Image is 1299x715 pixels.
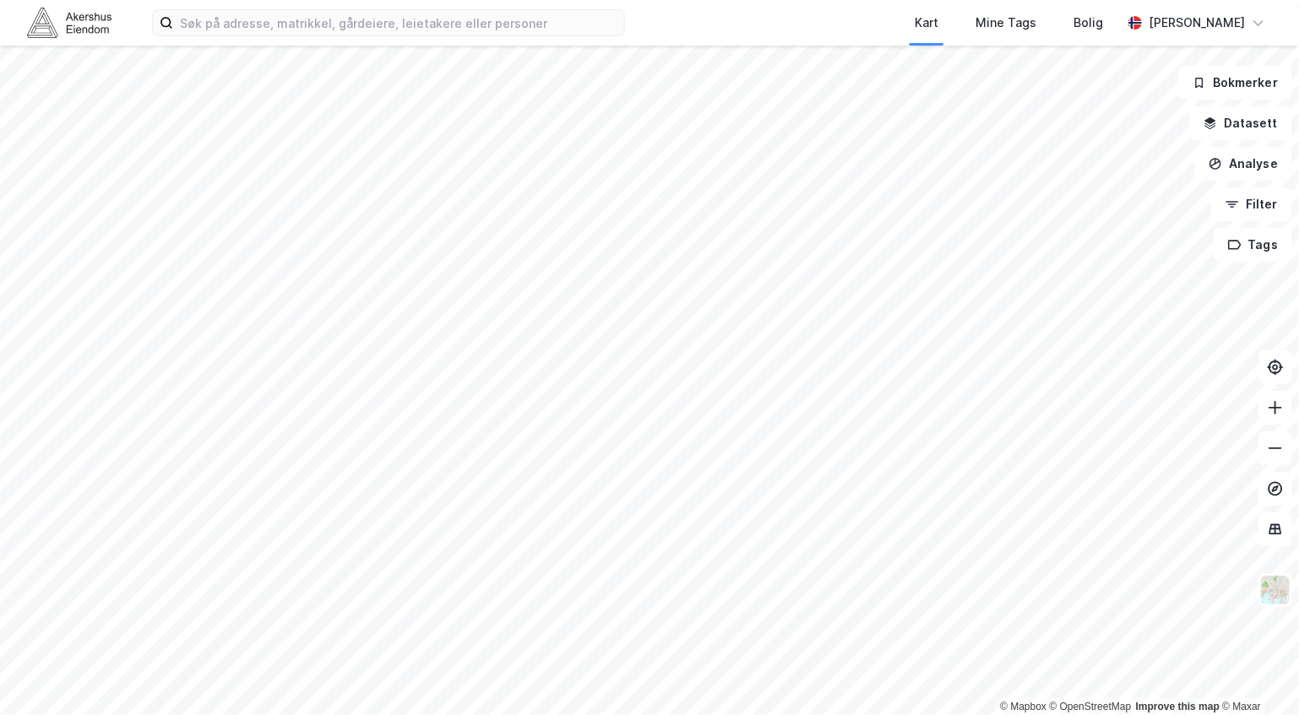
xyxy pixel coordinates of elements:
[1194,147,1292,181] button: Analyse
[1215,634,1299,715] div: Kontrollprogram for chat
[915,13,938,33] div: Kart
[1178,66,1292,100] button: Bokmerker
[1259,574,1291,606] img: Z
[1214,228,1292,262] button: Tags
[1149,13,1245,33] div: [PERSON_NAME]
[976,13,1036,33] div: Mine Tags
[1215,634,1299,715] iframe: Chat Widget
[1189,106,1292,140] button: Datasett
[1050,701,1132,712] a: OpenStreetMap
[1211,187,1292,221] button: Filter
[173,10,624,35] input: Søk på adresse, matrikkel, gårdeiere, leietakere eller personer
[27,8,111,37] img: akershus-eiendom-logo.9091f326c980b4bce74ccdd9f866810c.svg
[1073,13,1103,33] div: Bolig
[1136,701,1220,712] a: Improve this map
[1000,701,1046,712] a: Mapbox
